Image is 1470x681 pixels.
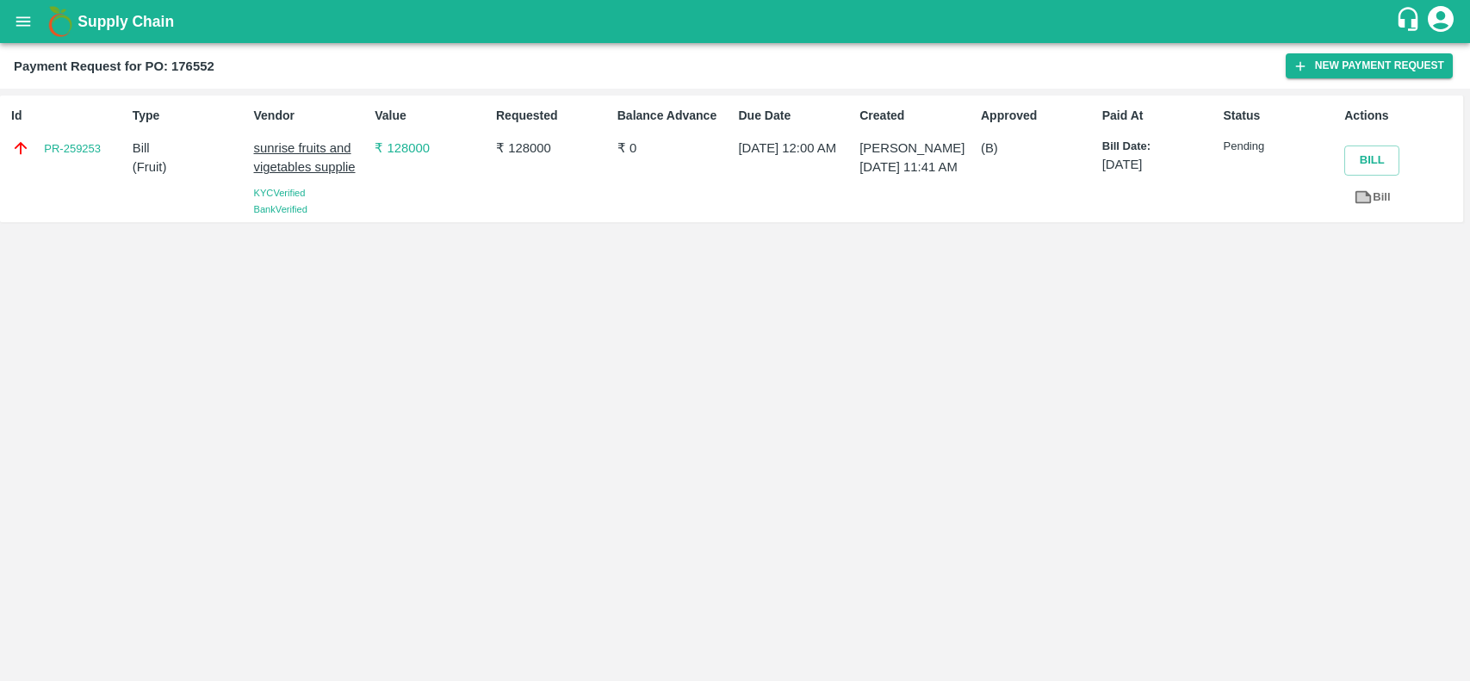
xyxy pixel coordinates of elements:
p: sunrise fruits and vigetables supplie [254,139,369,177]
p: (B) [981,139,1095,158]
p: Type [133,107,247,125]
p: Value [375,107,489,125]
p: Bill [133,139,247,158]
p: Status [1224,107,1338,125]
p: Paid At [1102,107,1217,125]
p: Created [859,107,974,125]
p: Pending [1224,139,1338,155]
b: Payment Request for PO: 176552 [14,59,214,73]
img: logo [43,4,78,39]
a: Supply Chain [78,9,1395,34]
button: New Payment Request [1286,53,1453,78]
p: ₹ 0 [617,139,732,158]
b: Supply Chain [78,13,174,30]
span: KYC Verified [254,188,306,198]
p: ₹ 128000 [496,139,611,158]
div: customer-support [1395,6,1425,37]
a: PR-259253 [44,140,101,158]
span: Bank Verified [254,204,307,214]
p: Vendor [254,107,369,125]
p: [DATE] [1102,155,1217,174]
p: Due Date [739,107,853,125]
p: [DATE] 11:41 AM [859,158,974,176]
p: Balance Advance [617,107,732,125]
p: Actions [1344,107,1459,125]
p: [PERSON_NAME] [859,139,974,158]
p: Bill Date: [1102,139,1217,155]
button: Bill [1344,145,1399,176]
p: ( Fruit ) [133,158,247,176]
p: Requested [496,107,611,125]
a: Bill [1344,183,1399,213]
p: Id [11,107,126,125]
p: Approved [981,107,1095,125]
button: open drawer [3,2,43,41]
div: account of current user [1425,3,1456,40]
p: ₹ 128000 [375,139,489,158]
p: [DATE] 12:00 AM [739,139,853,158]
